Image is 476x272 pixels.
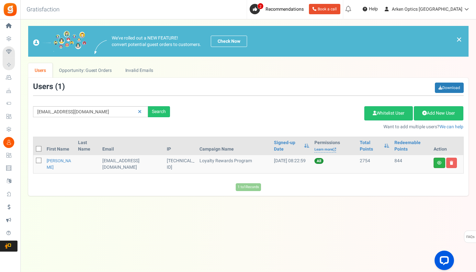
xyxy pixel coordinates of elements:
span: Recommendations [266,6,304,13]
a: × [456,36,462,43]
h3: Users ( ) [33,83,65,91]
td: [DATE] 08:22:59 [271,155,312,173]
a: Total Points [360,140,381,153]
td: 2754 [357,155,392,173]
th: Campaign Name [197,137,271,155]
img: images [95,40,107,54]
th: Email [100,137,164,155]
th: Last Name [75,137,100,155]
span: Arken Optics [GEOGRAPHIC_DATA] [392,6,462,13]
a: Check Now [211,36,247,47]
a: Redeemable Points [394,140,428,153]
a: Opportunity: Guest Orders [52,63,118,78]
td: 844 [392,155,431,173]
p: Want to add multiple users? [180,124,464,130]
i: View details [437,161,442,165]
a: Invalid Emails [119,63,160,78]
th: Action [431,137,463,155]
input: Search by email or name [33,106,148,117]
h3: Gratisfaction [19,3,67,16]
td: Loyalty Rewards Program [197,155,271,173]
td: [TECHNICAL_ID] [164,155,197,173]
a: 2 Recommendations [250,4,306,14]
a: Reset [135,106,145,118]
a: Whitelist User [364,106,413,120]
th: IP [164,137,197,155]
th: First Name [44,137,75,155]
a: Signed-up Date [274,140,301,153]
i: Delete user [450,161,453,165]
a: [PERSON_NAME] [47,158,71,170]
span: 1 [58,81,62,92]
img: Gratisfaction [3,2,17,17]
span: All [314,158,323,164]
a: Learn more [314,147,336,153]
span: Help [367,6,378,12]
span: FAQs [466,231,475,243]
a: Book a call [309,4,340,14]
img: images [33,31,86,52]
a: Help [360,4,380,14]
a: Download [435,83,464,93]
a: We can help [439,123,463,130]
a: Add New User [414,106,463,120]
p: We've rolled out a NEW FEATURE! convert potential guest orders to customers. [112,35,201,48]
div: Search [148,106,170,117]
span: 2 [257,3,264,9]
a: Users [28,63,53,78]
td: [EMAIL_ADDRESS][DOMAIN_NAME] [100,155,164,173]
th: Permissions [312,137,357,155]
